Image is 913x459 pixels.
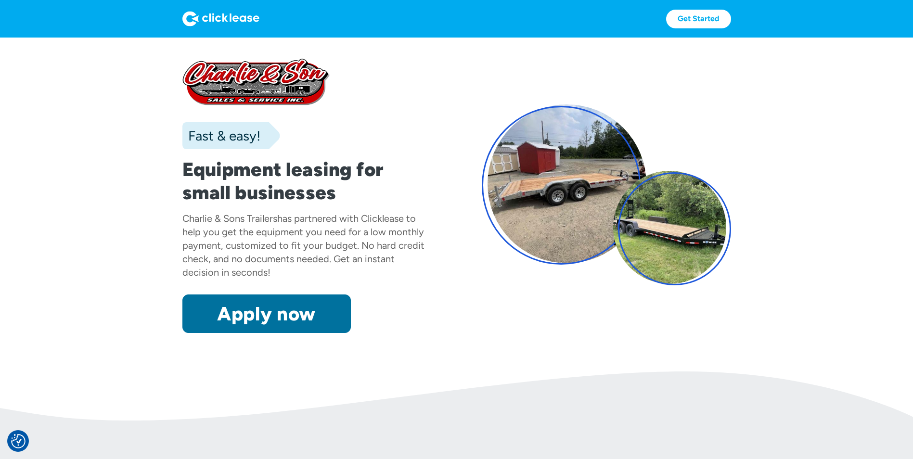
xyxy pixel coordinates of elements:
[182,126,260,145] div: Fast & easy!
[182,294,351,333] a: Apply now
[666,10,731,28] a: Get Started
[182,11,259,26] img: Logo
[182,213,424,278] div: has partnered with Clicklease to help you get the equipment you need for a low monthly payment, c...
[182,213,277,224] div: Charlie & Sons Trailers
[182,158,432,204] h1: Equipment leasing for small businesses
[11,434,26,448] img: Revisit consent button
[11,434,26,448] button: Consent Preferences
